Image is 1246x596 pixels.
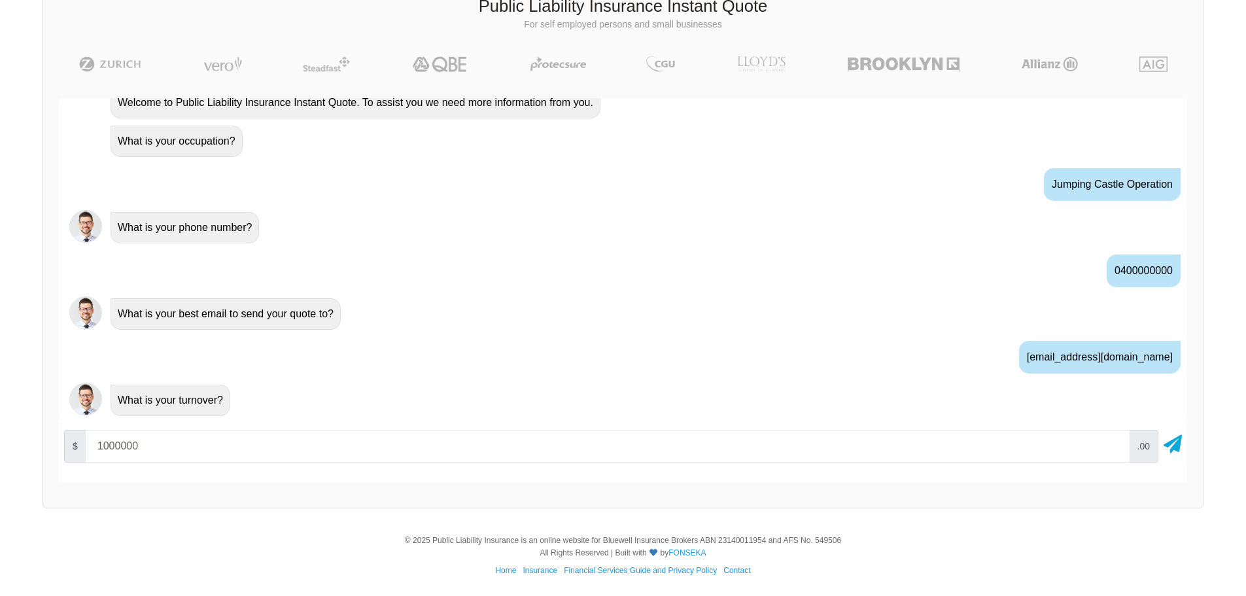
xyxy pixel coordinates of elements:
div: 0400000000 [1107,254,1181,287]
a: FONSEKA [668,548,706,557]
img: QBE | Public Liability Insurance [405,56,476,72]
img: Chatbot | PLI [69,383,102,415]
div: [EMAIL_ADDRESS][DOMAIN_NAME] [1019,341,1181,374]
span: $ [64,430,86,463]
img: Chatbot | PLI [69,296,102,329]
p: For self employed persons and small businesses [53,18,1193,31]
img: Steadfast | Public Liability Insurance [298,56,355,72]
div: Welcome to Public Liability Insurance Instant Quote. To assist you we need more information from ... [111,87,600,118]
img: Chatbot | PLI [69,210,102,243]
input: Your turnover [86,430,1130,463]
img: Vero | Public Liability Insurance [198,56,248,72]
a: Contact [723,566,750,575]
div: What is your phone number? [111,212,259,243]
img: AIG | Public Liability Insurance [1134,56,1173,72]
a: Financial Services Guide and Privacy Policy [564,566,717,575]
div: jumping castle operation [1044,168,1181,201]
span: .00 [1129,430,1158,463]
img: CGU | Public Liability Insurance [641,56,680,72]
img: Brooklyn | Public Liability Insurance [842,56,965,72]
a: Home [495,566,516,575]
img: Allianz | Public Liability Insurance [1015,56,1084,72]
a: Insurance [523,566,557,575]
img: Protecsure | Public Liability Insurance [525,56,591,72]
div: What is your occupation? [111,126,243,157]
div: What is your turnover? [111,385,230,416]
img: LLOYD's | Public Liability Insurance [730,56,793,72]
img: Zurich | Public Liability Insurance [73,56,147,72]
div: What is your best email to send your quote to? [111,298,341,330]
